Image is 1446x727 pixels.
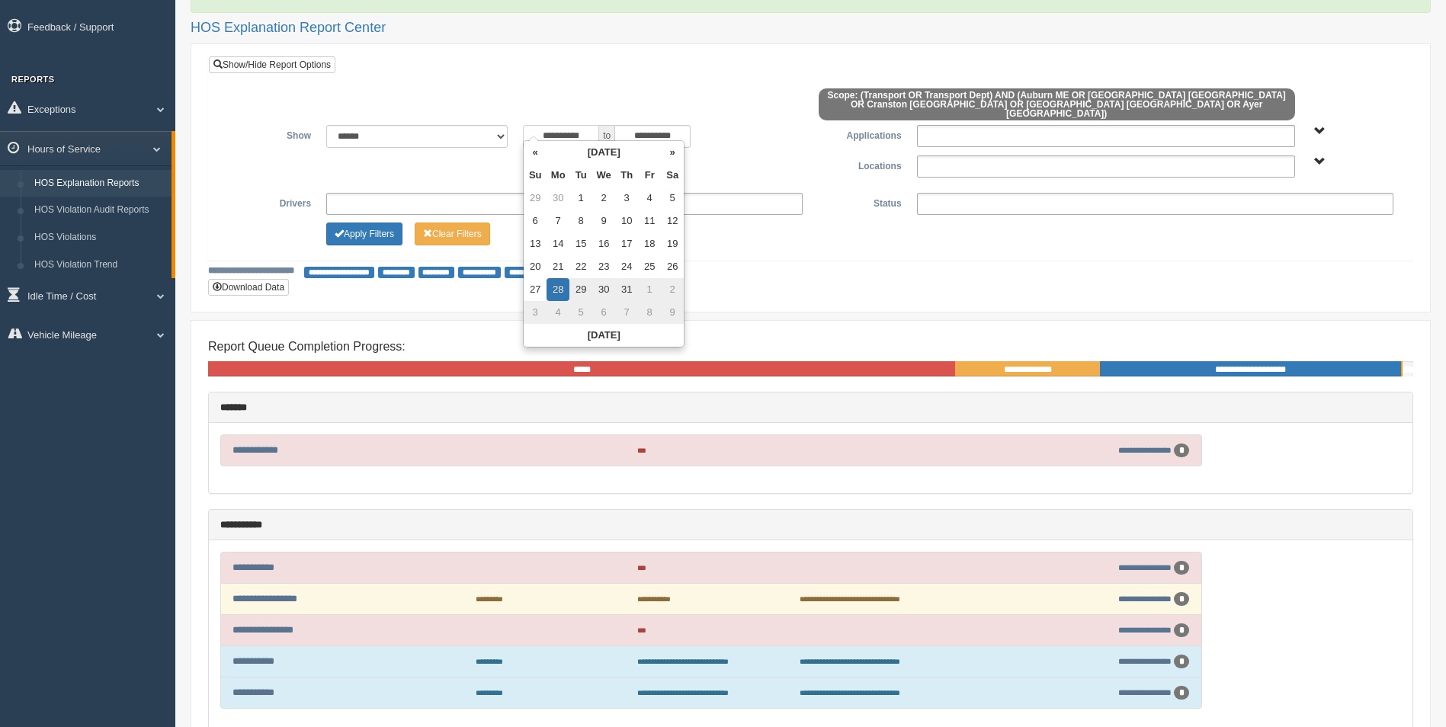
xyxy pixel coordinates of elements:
a: HOS Violation Audit Reports [27,197,172,224]
button: Change Filter Options [415,223,490,245]
td: 18 [638,232,661,255]
th: « [524,141,547,164]
th: Th [615,164,638,187]
th: [DATE] [524,324,684,347]
td: 5 [569,301,592,324]
th: Sa [661,164,684,187]
td: 1 [638,278,661,301]
td: 2 [592,187,615,210]
td: 29 [524,187,547,210]
th: Fr [638,164,661,187]
td: 19 [661,232,684,255]
label: Applications [810,125,909,143]
td: 4 [547,301,569,324]
td: 4 [638,187,661,210]
td: 30 [592,278,615,301]
td: 1 [569,187,592,210]
td: 3 [615,187,638,210]
td: 13 [524,232,547,255]
label: Drivers [220,193,319,211]
td: 21 [547,255,569,278]
span: to [599,125,614,148]
td: 9 [592,210,615,232]
h2: HOS Explanation Report Center [191,21,1431,36]
td: 24 [615,255,638,278]
td: 10 [615,210,638,232]
td: 12 [661,210,684,232]
td: 6 [524,210,547,232]
td: 8 [569,210,592,232]
td: 20 [524,255,547,278]
th: [DATE] [547,141,661,164]
td: 14 [547,232,569,255]
td: 15 [569,232,592,255]
a: HOS Explanation Reports [27,170,172,197]
span: Scope: (Transport OR Transport Dept) AND (Auburn ME OR [GEOGRAPHIC_DATA] [GEOGRAPHIC_DATA] OR Cra... [819,88,1295,120]
td: 11 [638,210,661,232]
button: Change Filter Options [326,223,402,245]
td: 8 [638,301,661,324]
td: 9 [661,301,684,324]
h4: Report Queue Completion Progress: [208,340,1413,354]
td: 16 [592,232,615,255]
td: 29 [569,278,592,301]
label: Locations [811,155,909,174]
td: 27 [524,278,547,301]
th: Tu [569,164,592,187]
td: 2 [661,278,684,301]
th: Mo [547,164,569,187]
td: 5 [661,187,684,210]
th: » [661,141,684,164]
td: 7 [615,301,638,324]
td: 28 [547,278,569,301]
td: 31 [615,278,638,301]
td: 7 [547,210,569,232]
td: 30 [547,187,569,210]
td: 22 [569,255,592,278]
label: Show [220,125,319,143]
a: HOS Violations [27,224,172,251]
td: 6 [592,301,615,324]
td: 26 [661,255,684,278]
td: 25 [638,255,661,278]
a: Show/Hide Report Options [209,56,335,73]
td: 17 [615,232,638,255]
a: HOS Violation Trend [27,251,172,279]
th: We [592,164,615,187]
th: Su [524,164,547,187]
td: 23 [592,255,615,278]
button: Download Data [208,279,289,296]
td: 3 [524,301,547,324]
label: Status [810,193,909,211]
